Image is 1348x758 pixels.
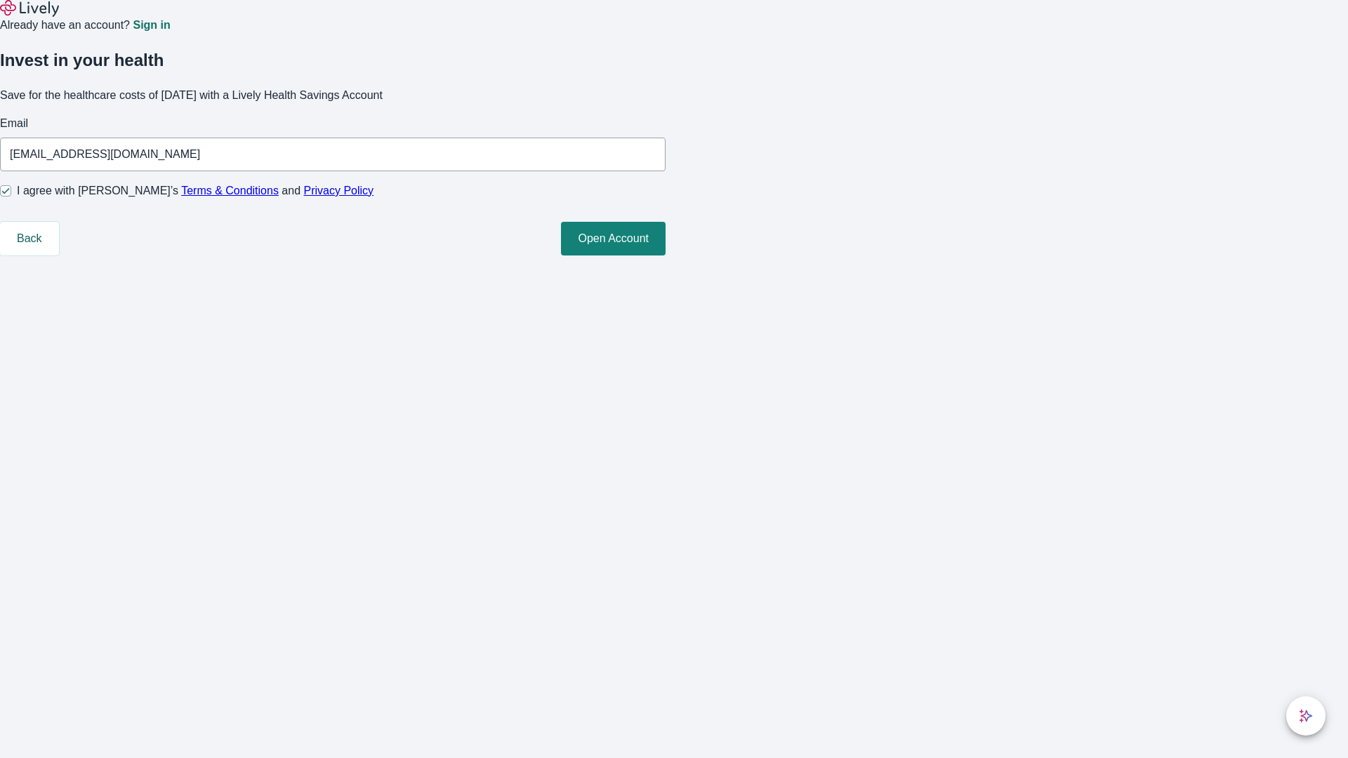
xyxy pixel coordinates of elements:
span: I agree with [PERSON_NAME]’s and [17,182,374,199]
button: chat [1286,696,1326,736]
svg: Lively AI Assistant [1299,709,1313,723]
button: Open Account [561,222,666,255]
a: Sign in [133,20,170,31]
a: Privacy Policy [304,185,374,197]
a: Terms & Conditions [181,185,279,197]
